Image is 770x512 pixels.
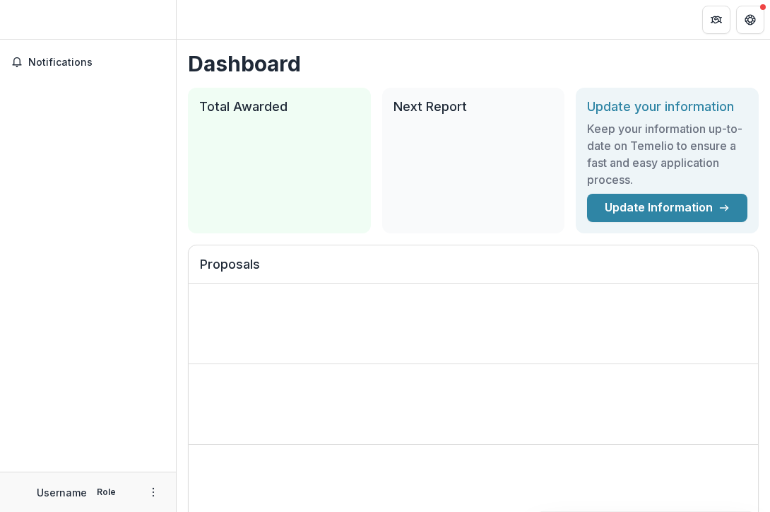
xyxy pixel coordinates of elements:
h1: Dashboard [188,51,759,76]
button: Get Help [736,6,764,34]
h3: Keep your information up-to-date on Temelio to ensure a fast and easy application process. [587,120,747,188]
h2: Next Report [393,99,554,115]
button: Notifications [6,51,170,74]
a: Update Information [587,194,747,222]
p: Role [93,486,120,499]
button: Partners [702,6,730,34]
h2: Update your information [587,99,747,115]
h2: Proposals [200,257,747,284]
span: Notifications [28,57,165,69]
h2: Total Awarded [199,99,360,115]
button: More [145,484,162,501]
p: Username [37,485,87,500]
